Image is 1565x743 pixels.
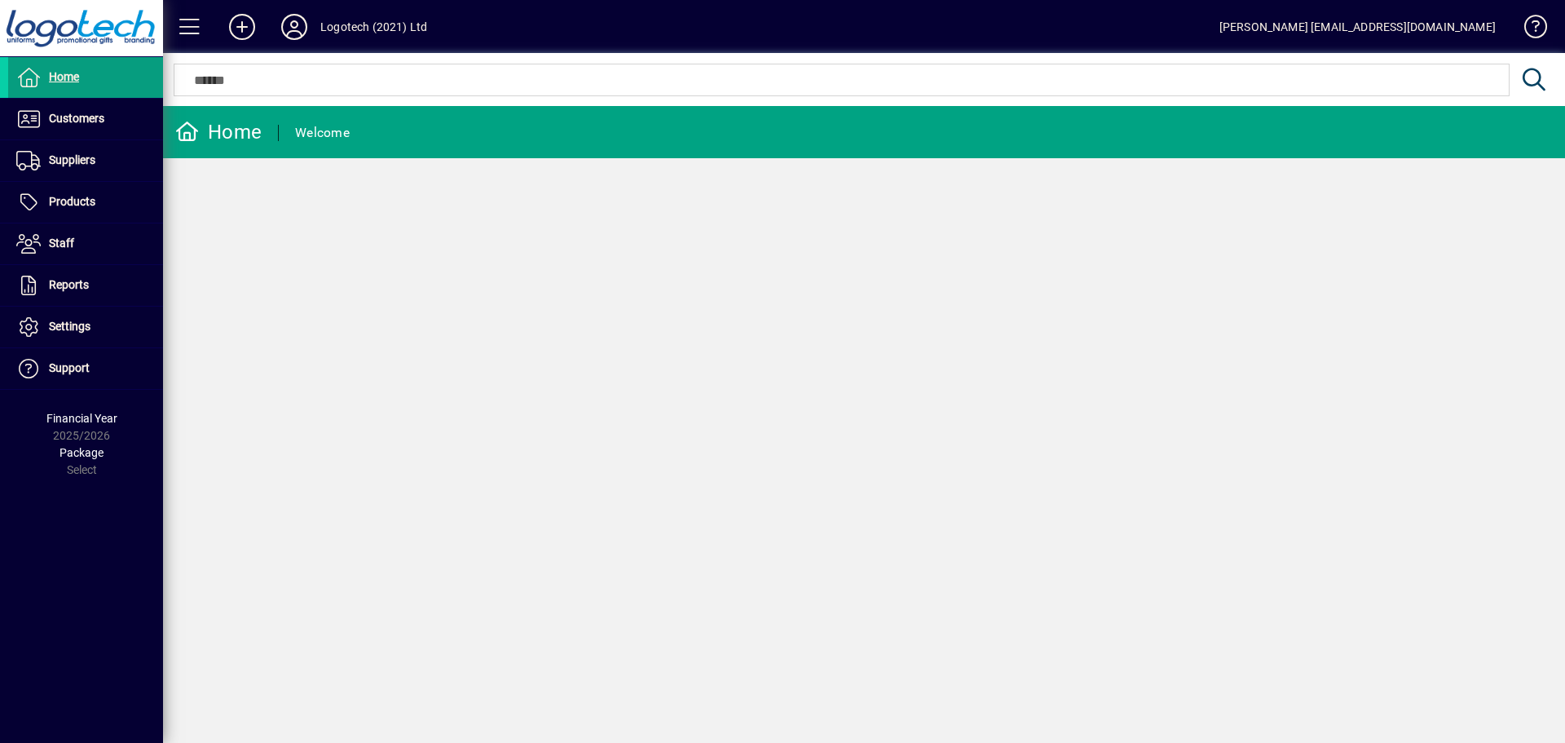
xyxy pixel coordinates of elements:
[8,307,163,347] a: Settings
[49,237,74,250] span: Staff
[8,348,163,389] a: Support
[8,223,163,264] a: Staff
[268,12,320,42] button: Profile
[1219,14,1496,40] div: [PERSON_NAME] [EMAIL_ADDRESS][DOMAIN_NAME]
[175,119,262,145] div: Home
[1512,3,1545,56] a: Knowledge Base
[8,99,163,139] a: Customers
[295,120,350,146] div: Welcome
[216,12,268,42] button: Add
[49,112,104,125] span: Customers
[49,361,90,374] span: Support
[60,446,104,459] span: Package
[8,265,163,306] a: Reports
[49,278,89,291] span: Reports
[46,412,117,425] span: Financial Year
[8,182,163,223] a: Products
[49,195,95,208] span: Products
[8,140,163,181] a: Suppliers
[49,320,90,333] span: Settings
[49,153,95,166] span: Suppliers
[320,14,427,40] div: Logotech (2021) Ltd
[49,70,79,83] span: Home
